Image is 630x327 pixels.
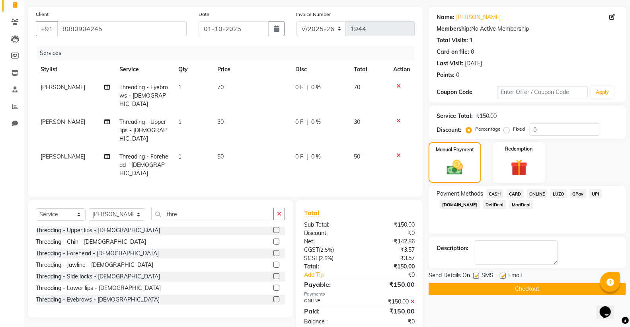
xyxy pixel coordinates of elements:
div: ₹3.57 [359,254,421,262]
div: ₹0 [359,229,421,237]
button: Checkout [429,283,626,295]
span: Threading - Eyebrows - [DEMOGRAPHIC_DATA] [119,84,168,108]
span: [PERSON_NAME] [41,84,85,91]
div: Threading - Forehead - [DEMOGRAPHIC_DATA] [36,249,159,258]
span: 1 [178,118,181,125]
span: [PERSON_NAME] [41,118,85,125]
span: 70 [354,84,360,91]
div: Balance : [298,317,359,326]
span: CASH [486,189,503,198]
div: 0 [456,71,459,79]
div: ₹142.86 [359,237,421,246]
a: [PERSON_NAME] [456,13,501,22]
span: 1 [178,84,181,91]
button: +91 [36,21,58,36]
span: 2.5% [320,255,332,261]
div: 0 [471,48,474,56]
label: Manual Payment [436,146,474,153]
input: Enter Offer / Coupon Code [497,86,588,98]
span: SGST [304,255,318,262]
span: Total [304,209,322,217]
div: Name: [437,13,454,22]
span: [PERSON_NAME] [41,153,85,160]
div: Discount: [437,126,461,134]
span: SMS [482,271,493,281]
span: 70 [217,84,224,91]
th: Service [115,61,174,78]
span: 2.5% [320,247,332,253]
th: Stylist [36,61,115,78]
th: Price [213,61,291,78]
div: Total Visits: [437,36,468,45]
th: Action [388,61,415,78]
span: 0 F [295,153,303,161]
span: Send Details On [429,271,470,281]
th: Disc [291,61,349,78]
div: ONLINE [298,298,359,306]
label: Percentage [475,125,501,133]
img: _cash.svg [442,158,468,177]
div: Total: [298,262,359,271]
div: Payable: [298,280,359,289]
div: Discount: [298,229,359,237]
th: Total [349,61,388,78]
span: 30 [354,118,360,125]
div: [DATE] [465,59,482,68]
div: Services [37,46,421,61]
span: 50 [354,153,360,160]
span: 0 F [295,83,303,92]
span: | [306,118,308,126]
span: CGST [304,246,319,253]
span: LUZO [550,189,567,198]
div: Payments [304,291,415,298]
span: 30 [217,118,224,125]
div: ₹150.00 [359,298,421,306]
div: ₹3.57 [359,246,421,254]
span: Threading - Upper lips - [DEMOGRAPHIC_DATA] [119,118,167,142]
span: | [306,83,308,92]
span: 50 [217,153,224,160]
span: 1 [178,153,181,160]
div: Last Visit: [437,59,463,68]
span: 0 % [311,118,321,126]
label: Client [36,11,49,18]
div: Threading - Jawline - [DEMOGRAPHIC_DATA] [36,261,153,269]
a: Add Tip [298,271,369,279]
div: ₹150.00 [359,221,421,229]
div: 1 [470,36,473,45]
div: Card on file: [437,48,469,56]
span: 0 F [295,118,303,126]
div: Membership: [437,25,471,33]
label: Date [199,11,209,18]
div: Threading - Lower lips - [DEMOGRAPHIC_DATA] [36,284,161,292]
div: Net: [298,237,359,246]
span: Email [508,271,522,281]
span: Threading - Forehead - [DEMOGRAPHIC_DATA] [119,153,168,177]
label: Redemption [505,145,533,153]
div: ₹150.00 [476,112,497,120]
div: ( ) [298,246,359,254]
div: ₹150.00 [359,306,421,316]
span: GPay [570,189,586,198]
div: Service Total: [437,112,473,120]
div: Sub Total: [298,221,359,229]
span: | [306,153,308,161]
div: Coupon Code [437,88,497,96]
span: UPI [589,189,602,198]
div: ₹150.00 [359,262,421,271]
div: Paid: [298,306,359,316]
div: ₹150.00 [359,280,421,289]
div: Threading - Upper lips - [DEMOGRAPHIC_DATA] [36,226,160,235]
span: CARD [507,189,524,198]
div: ₹0 [370,271,421,279]
input: Search by Name/Mobile/Email/Code [57,21,187,36]
label: Fixed [513,125,525,133]
div: Threading - Side locks - [DEMOGRAPHIC_DATA] [36,272,160,281]
span: 0 % [311,153,321,161]
div: Threading - Eyebrows - [DEMOGRAPHIC_DATA] [36,296,160,304]
div: ( ) [298,254,359,262]
span: Payment Methods [437,190,483,198]
span: 0 % [311,83,321,92]
div: Threading - Chin - [DEMOGRAPHIC_DATA] [36,238,146,246]
div: ₹0 [359,317,421,326]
